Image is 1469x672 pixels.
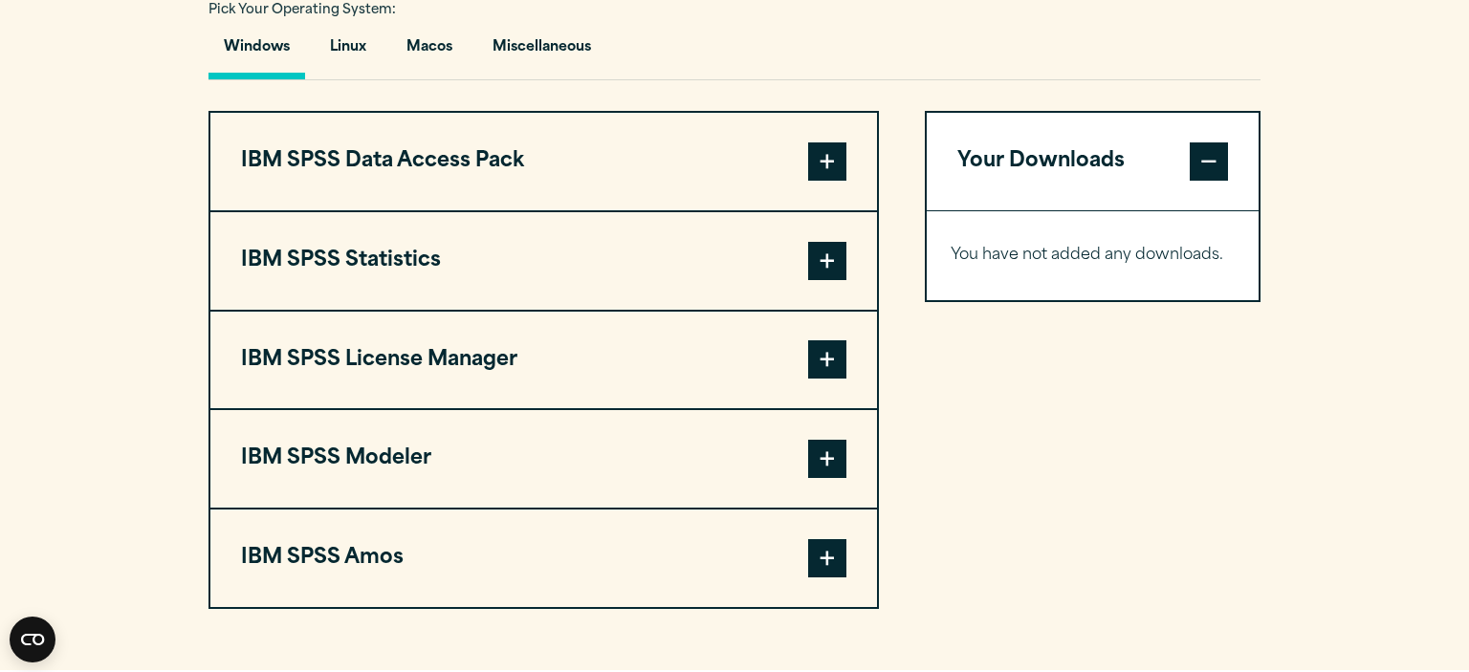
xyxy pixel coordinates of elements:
[210,212,877,310] button: IBM SPSS Statistics
[927,113,1259,210] button: Your Downloads
[927,210,1259,300] div: Your Downloads
[951,242,1235,270] p: You have not added any downloads.
[210,113,877,210] button: IBM SPSS Data Access Pack
[210,410,877,508] button: IBM SPSS Modeler
[315,25,382,79] button: Linux
[10,617,55,662] button: Open CMP widget
[208,25,305,79] button: Windows
[210,509,877,607] button: IBM SPSS Amos
[477,25,606,79] button: Miscellaneous
[208,4,396,16] span: Pick Your Operating System:
[210,312,877,409] button: IBM SPSS License Manager
[391,25,468,79] button: Macos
